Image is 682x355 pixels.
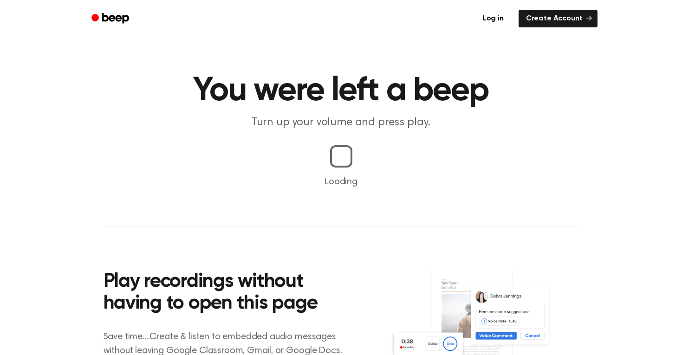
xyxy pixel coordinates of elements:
[163,115,520,130] p: Turn up your volume and press play.
[104,74,579,108] h1: You were left a beep
[85,10,137,28] a: Beep
[11,175,671,189] p: Loading
[474,8,513,29] a: Log in
[104,271,354,315] h2: Play recordings without having to open this page
[519,10,598,27] a: Create Account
